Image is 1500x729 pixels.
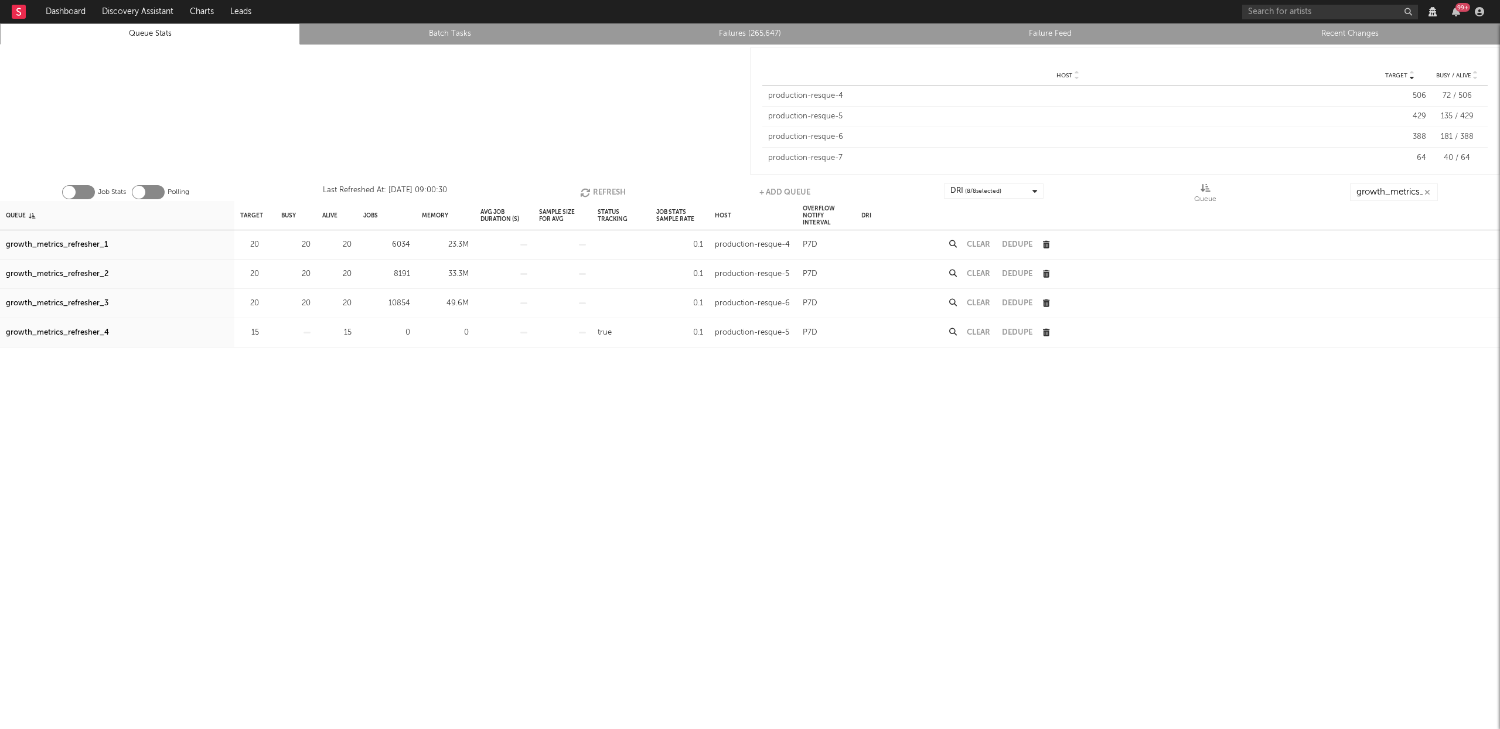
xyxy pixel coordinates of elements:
div: 99 + [1455,3,1470,12]
div: 49.6M [422,297,469,311]
button: Refresh [580,183,626,201]
button: Dedupe [1002,329,1032,336]
span: Target [1385,72,1407,79]
div: DRI [861,203,871,228]
span: Host [1056,72,1072,79]
span: ( 8 / 8 selected) [965,184,1001,198]
button: Dedupe [1002,270,1032,278]
button: 99+ [1452,7,1460,16]
div: 429 [1373,111,1426,122]
div: 0.1 [656,297,703,311]
div: 20 [240,238,259,252]
a: Failure Feed [906,27,1194,41]
div: production-resque-5 [768,111,1368,122]
div: Queue [1194,183,1216,206]
div: Alive [322,203,337,228]
input: Search for artists [1242,5,1418,19]
div: P7D [803,238,817,252]
div: production-resque-7 [768,152,1368,164]
div: 40 / 64 [1432,152,1482,164]
button: Clear [967,270,990,278]
div: production-resque-6 [768,131,1368,143]
button: Dedupe [1002,299,1032,307]
div: 33.3M [422,267,469,281]
button: Dedupe [1002,241,1032,248]
div: 20 [322,297,352,311]
div: 20 [281,238,311,252]
div: 388 [1373,131,1426,143]
button: Clear [967,329,990,336]
div: 20 [281,267,311,281]
div: Jobs [363,203,378,228]
a: growth_metrics_refresher_2 [6,267,108,281]
div: 20 [240,297,259,311]
a: growth_metrics_refresher_4 [6,326,109,340]
span: Busy / Alive [1436,72,1471,79]
div: Overflow Notify Interval [803,203,850,228]
div: 181 / 388 [1432,131,1482,143]
a: Recent Changes [1206,27,1494,41]
button: + Add Queue [759,183,810,201]
div: production-resque-4 [768,90,1368,102]
div: 8191 [363,267,410,281]
label: Polling [168,185,189,199]
div: Busy [281,203,296,228]
div: P7D [803,297,817,311]
div: production-resque-6 [715,297,790,311]
div: 20 [240,267,259,281]
div: 0.1 [656,238,703,252]
div: 64 [1373,152,1426,164]
div: production-resque-5 [715,326,789,340]
div: Avg Job Duration (s) [480,203,527,228]
div: 20 [281,297,311,311]
div: Host [715,203,731,228]
button: Clear [967,241,990,248]
div: Queue [6,203,35,228]
div: production-resque-5 [715,267,789,281]
div: 23.3M [422,238,469,252]
a: Batch Tasks [306,27,594,41]
div: DRI [950,184,1001,198]
div: 20 [322,267,352,281]
div: Sample Size For Avg [539,203,586,228]
div: Target [240,203,263,228]
div: production-resque-4 [715,238,790,252]
div: Memory [422,203,448,228]
div: 6034 [363,238,410,252]
div: 135 / 429 [1432,111,1482,122]
div: 10854 [363,297,410,311]
a: growth_metrics_refresher_3 [6,297,108,311]
div: 0.1 [656,267,703,281]
div: P7D [803,267,817,281]
div: 72 / 506 [1432,90,1482,102]
div: Job Stats Sample Rate [656,203,703,228]
label: Job Stats [98,185,126,199]
a: growth_metrics_refresher_1 [6,238,108,252]
div: true [598,326,612,340]
button: Clear [967,299,990,307]
div: 15 [240,326,259,340]
div: Last Refreshed At: [DATE] 09:00:30 [323,183,447,201]
div: Status Tracking [598,203,645,228]
div: P7D [803,326,817,340]
a: Failures (265,647) [606,27,894,41]
input: Search... [1350,183,1438,201]
div: 20 [322,238,352,252]
div: 15 [322,326,352,340]
div: 0.1 [656,326,703,340]
div: 506 [1373,90,1426,102]
a: Queue Stats [6,27,294,41]
div: 0 [422,326,469,340]
div: 0 [363,326,410,340]
div: Queue [1194,192,1216,206]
